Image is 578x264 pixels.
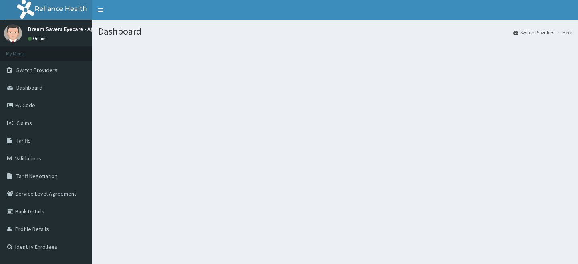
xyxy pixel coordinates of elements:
[16,172,57,180] span: Tariff Negotiation
[16,119,32,127] span: Claims
[28,26,99,32] p: Dream Savers Eyecare - Ajah
[16,84,42,91] span: Dashboard
[4,24,22,42] img: User Image
[28,36,47,41] a: Online
[16,137,31,144] span: Tariffs
[513,29,554,36] a: Switch Providers
[555,29,572,36] li: Here
[98,26,572,37] h1: Dashboard
[16,66,57,74] span: Switch Providers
